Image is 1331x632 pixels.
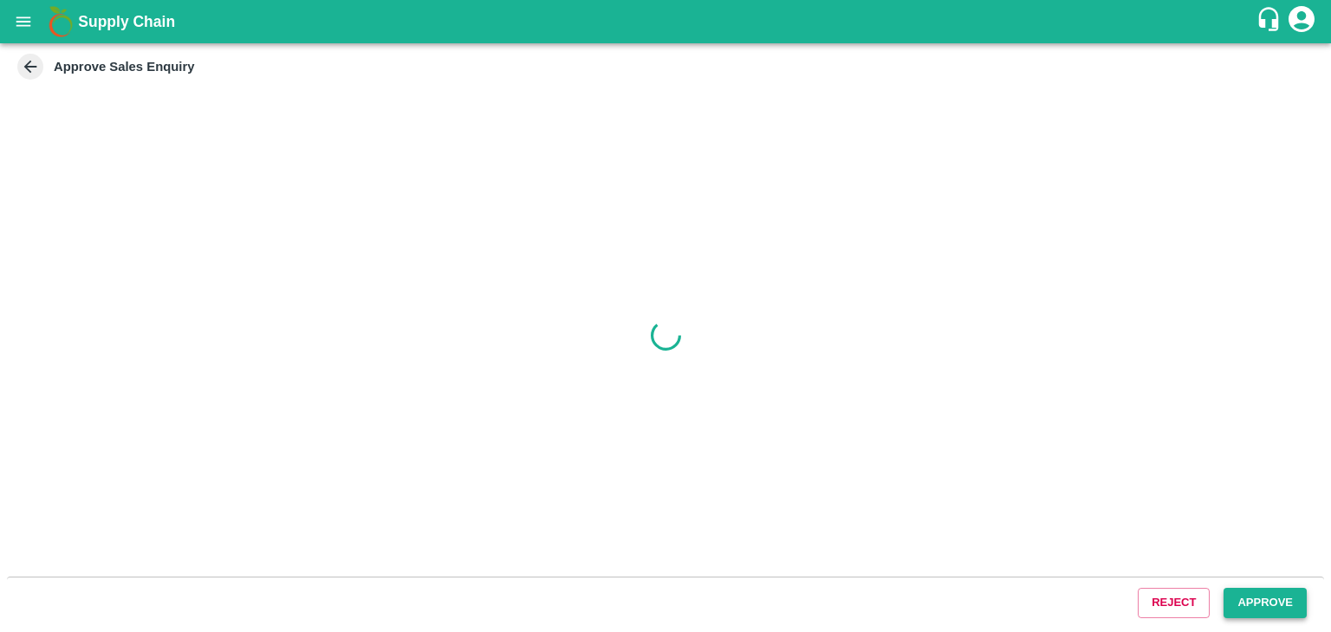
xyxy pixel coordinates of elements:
a: Supply Chain [78,10,1256,34]
button: Reject [1138,588,1210,618]
div: customer-support [1256,6,1286,37]
div: account of current user [1286,3,1317,40]
b: Supply Chain [78,13,175,30]
img: logo [43,4,78,39]
button: open drawer [3,2,43,42]
button: Approve [1224,588,1307,618]
strong: Approve Sales Enquiry [54,60,195,74]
